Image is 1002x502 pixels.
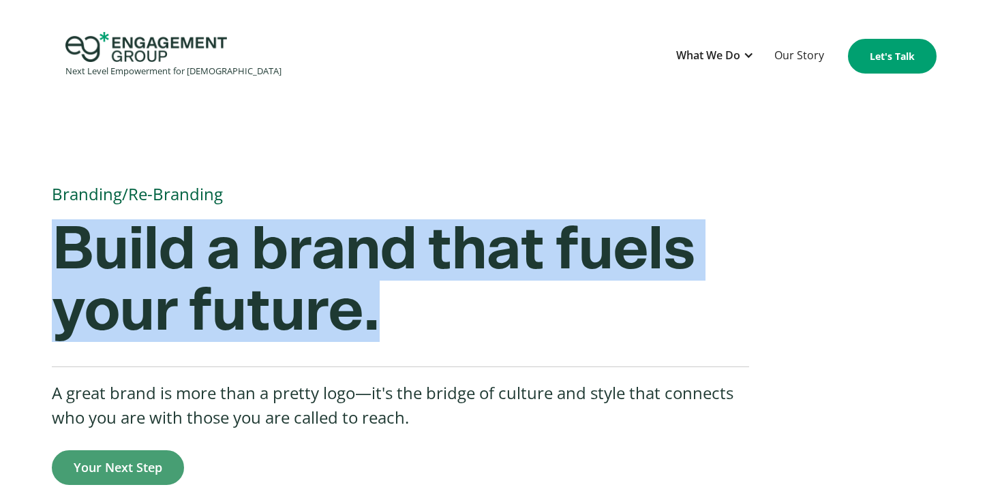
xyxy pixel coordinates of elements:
div: What We Do [669,40,761,73]
h1: Branding/Re-Branding [52,179,924,209]
strong: Build a brand that fuels your future. [52,219,695,342]
img: Engagement Group Logo Icon [65,32,227,62]
a: Let's Talk [848,39,937,74]
span: Last Name [305,1,353,12]
p: A great brand is more than a pretty logo—it's the bridge of culture and style that connects who y... [52,381,749,430]
a: Our Story [768,40,831,73]
span: Organization [305,57,362,68]
div: Next Level Empowerment for [DEMOGRAPHIC_DATA] [65,62,282,80]
a: Your Next Step [52,450,184,485]
div: What We Do [676,46,740,65]
a: home [65,32,282,80]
